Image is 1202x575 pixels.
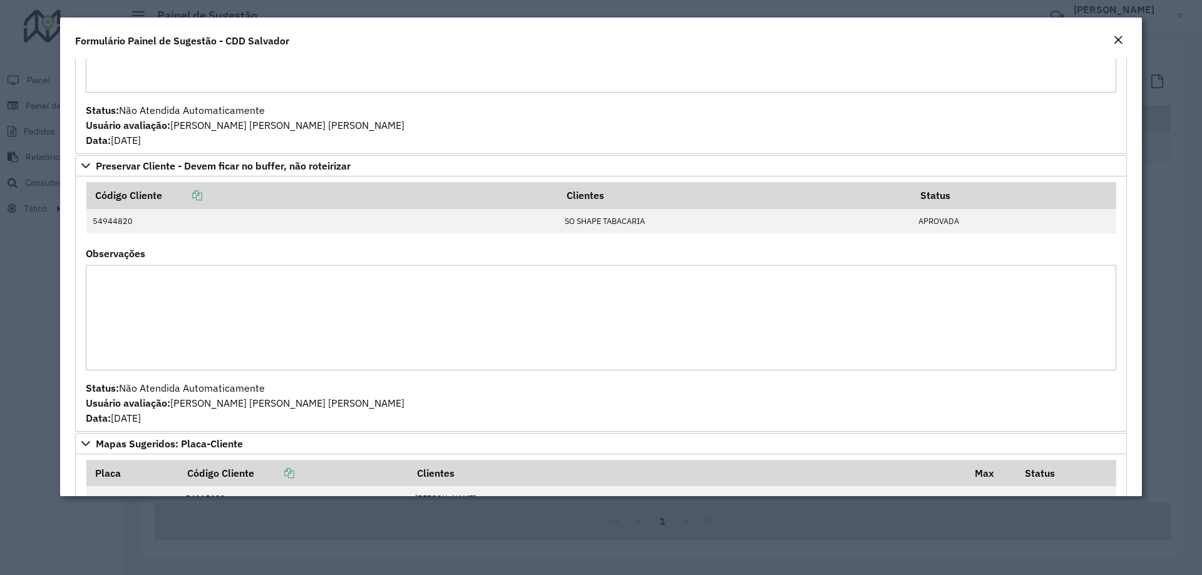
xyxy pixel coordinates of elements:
[86,182,558,208] th: Código Cliente
[86,119,170,131] strong: Usuário avaliação:
[86,412,111,424] strong: Data:
[86,209,558,234] td: 54944820
[86,134,111,146] strong: Data:
[558,182,912,208] th: Clientes
[75,155,1127,176] a: Preservar Cliente - Devem ficar no buffer, não roteirizar
[96,439,243,449] span: Mapas Sugeridos: Placa-Cliente
[408,460,966,486] th: Clientes
[912,182,1116,208] th: Status
[86,104,404,146] span: Não Atendida Automaticamente [PERSON_NAME] [PERSON_NAME] [PERSON_NAME] [DATE]
[178,460,408,486] th: Código Cliente
[86,397,170,409] strong: Usuário avaliação:
[1016,460,1116,486] th: Status
[162,189,202,201] a: Copiar
[86,246,145,261] label: Observações
[86,382,119,394] strong: Status:
[912,209,1116,234] td: APROVADA
[1113,35,1123,45] em: Fechar
[558,209,912,234] td: SO SHAPE TABACARIA
[75,176,1127,432] div: Preservar Cliente - Devem ficar no buffer, não roteirizar
[75,33,289,48] h4: Formulário Painel de Sugestão - CDD Salvador
[254,467,294,479] a: Copiar
[75,433,1127,454] a: Mapas Sugeridos: Placa-Cliente
[96,161,351,171] span: Preservar Cliente - Devem ficar no buffer, não roteirizar
[86,460,179,486] th: Placa
[1109,33,1127,49] button: Close
[86,104,119,116] strong: Status:
[966,460,1016,486] th: Max
[86,382,404,424] span: Não Atendida Automaticamente [PERSON_NAME] [PERSON_NAME] [PERSON_NAME] [DATE]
